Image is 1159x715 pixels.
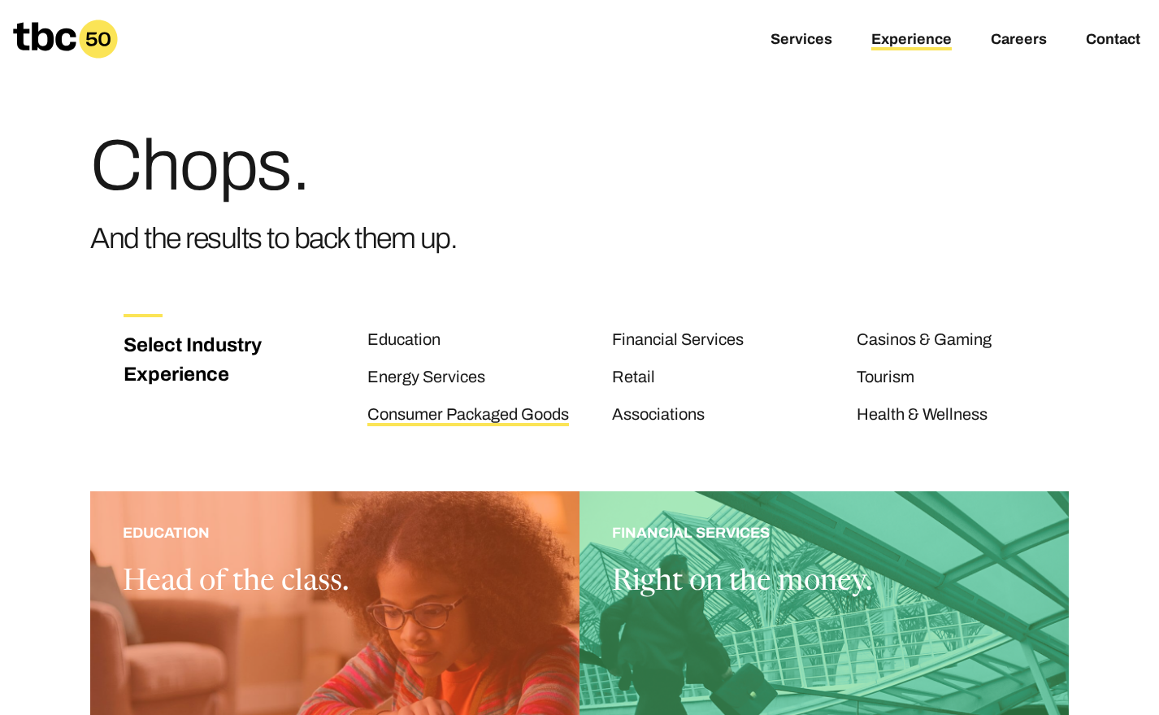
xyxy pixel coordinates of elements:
[612,330,744,351] a: Financial Services
[612,405,705,426] a: Associations
[124,330,280,389] h3: Select Industry Experience
[612,368,655,389] a: Retail
[90,215,457,262] h3: And the results to back them up.
[367,368,485,389] a: Energy Services
[367,405,569,426] a: Consumer Packaged Goods
[13,20,118,59] a: Homepage
[857,368,914,389] a: Tourism
[991,31,1047,50] a: Careers
[1086,31,1140,50] a: Contact
[857,330,992,351] a: Casinos & Gaming
[857,405,988,426] a: Health & Wellness
[871,31,952,50] a: Experience
[367,330,441,351] a: Education
[90,130,457,202] h1: Chops.
[770,31,832,50] a: Services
